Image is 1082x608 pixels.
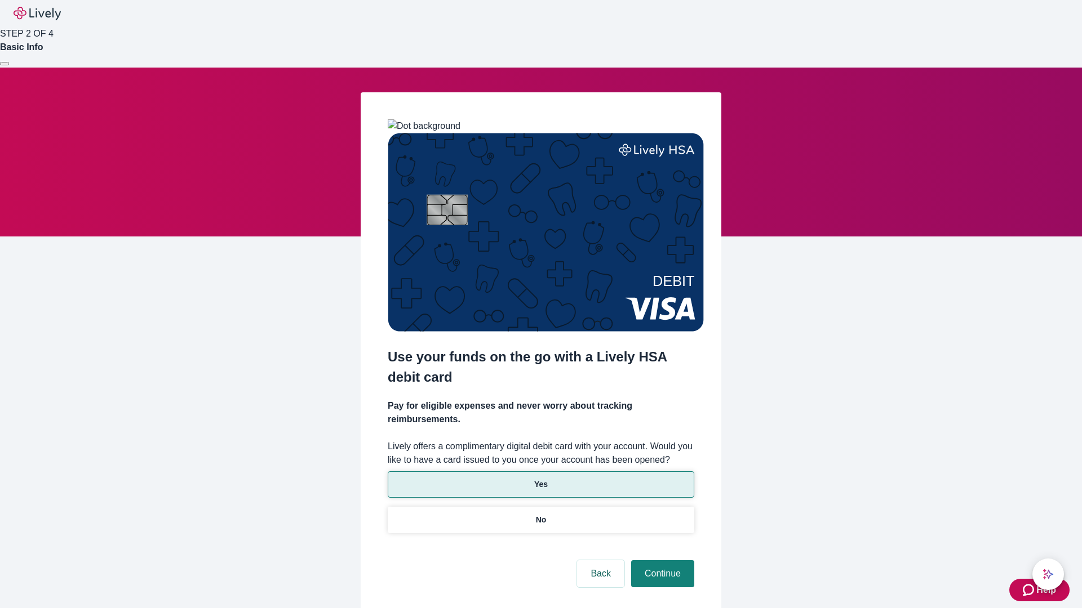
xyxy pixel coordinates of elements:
[631,560,694,587] button: Continue
[388,119,460,133] img: Dot background
[388,507,694,533] button: No
[388,471,694,498] button: Yes
[534,479,548,490] p: Yes
[1036,583,1056,597] span: Help
[388,399,694,426] h4: Pay for eligible expenses and never worry about tracking reimbursements.
[14,7,61,20] img: Lively
[1043,569,1054,580] svg: Lively AI Assistant
[1032,558,1064,590] button: chat
[1009,579,1070,601] button: Zendesk support iconHelp
[1023,583,1036,597] svg: Zendesk support icon
[388,133,704,332] img: Debit card
[388,347,694,387] h2: Use your funds on the go with a Lively HSA debit card
[577,560,624,587] button: Back
[388,440,694,467] label: Lively offers a complimentary digital debit card with your account. Would you like to have a card...
[536,514,547,526] p: No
